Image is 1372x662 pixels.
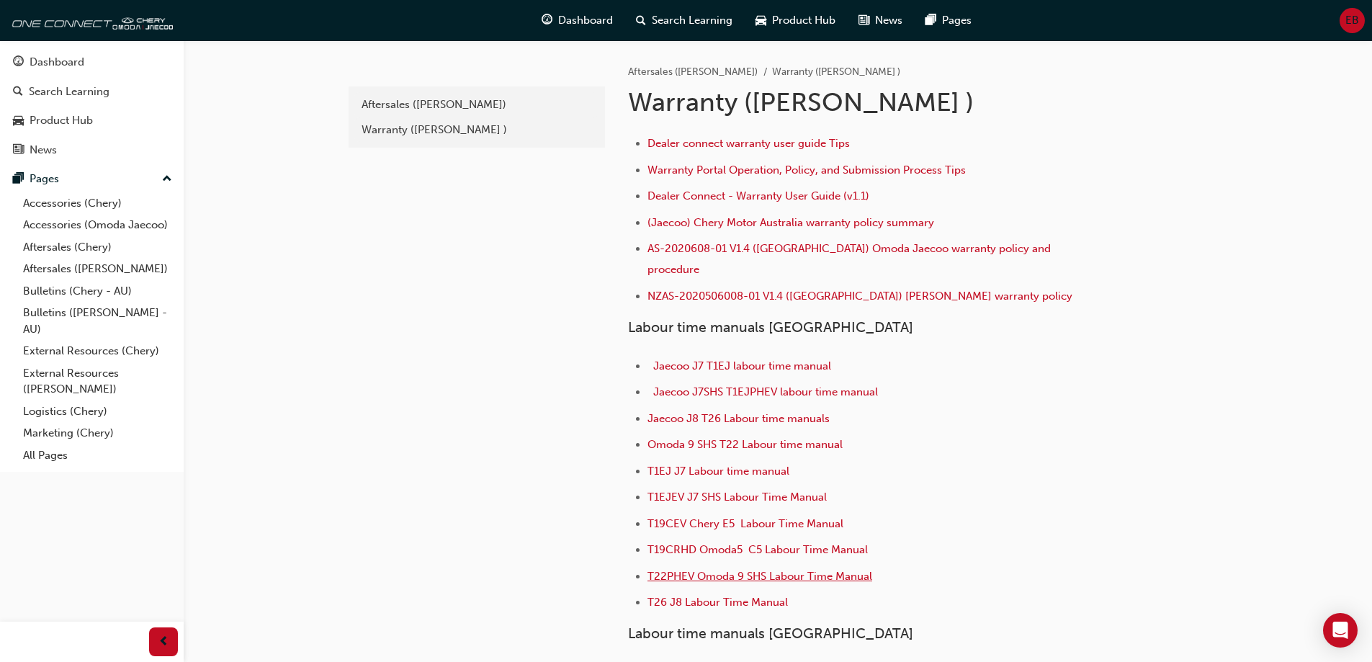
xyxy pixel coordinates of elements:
div: Product Hub [30,112,93,129]
button: EB [1340,8,1365,33]
a: AS-2020608-01 V1.4 ([GEOGRAPHIC_DATA]) Omoda Jaecoo warranty policy and procedure [647,242,1054,276]
a: Bulletins (Chery - AU) [17,280,178,303]
a: Jaecoo J7SHS T1EJPHEV labour time manual [653,385,878,398]
a: News [6,137,178,164]
a: External Resources (Chery) [17,340,178,362]
span: news-icon [858,12,869,30]
div: Search Learning [29,84,109,100]
a: Logistics (Chery) [17,401,178,423]
span: up-icon [162,170,172,189]
a: Accessories (Omoda Jaecoo) [17,214,178,236]
a: Aftersales ([PERSON_NAME]) [628,66,758,78]
h1: Warranty ([PERSON_NAME] ) [628,86,1100,118]
span: guage-icon [542,12,552,30]
a: Marketing (Chery) [17,422,178,444]
a: External Resources ([PERSON_NAME]) [17,362,178,401]
a: Jaecoo J8 T26 Labour time manuals [647,412,830,425]
a: car-iconProduct Hub [744,6,847,35]
a: (Jaecoo) Chery Motor Australia warranty policy summary [647,216,934,229]
a: search-iconSearch Learning [624,6,744,35]
div: Pages [30,171,59,187]
a: guage-iconDashboard [530,6,624,35]
a: T22PHEV Omoda 9 SHS Labour Time Manual [647,570,872,583]
a: T26 J8 Labour Time Manual [647,596,788,609]
div: Warranty ([PERSON_NAME] ) [362,122,592,138]
li: Warranty ([PERSON_NAME] ) [772,64,900,81]
div: News [30,142,57,158]
span: car-icon [756,12,766,30]
a: T19CEV Chery E5 Labour Time Manual [647,517,843,530]
a: Jaecoo J7 T1EJ labour time manual [653,359,831,372]
div: Open Intercom Messenger [1323,613,1358,648]
span: Labour time manuals [GEOGRAPHIC_DATA] [628,625,913,642]
button: Pages [6,166,178,192]
span: Product Hub [772,12,835,29]
a: Dealer connect warranty user guide Tips [647,137,850,150]
span: prev-icon [158,633,169,651]
a: T1EJ J7 Labour time manual [647,465,789,478]
span: guage-icon [13,56,24,69]
a: Search Learning [6,79,178,105]
a: T19CRHD Omoda5 C5 Labour Time Manual [647,543,868,556]
span: car-icon [13,115,24,128]
span: pages-icon [13,173,24,186]
span: Search Learning [652,12,732,29]
span: search-icon [636,12,646,30]
span: Labour time manuals [GEOGRAPHIC_DATA] [628,319,913,336]
span: EB [1345,12,1359,29]
a: pages-iconPages [914,6,983,35]
a: Accessories (Chery) [17,192,178,215]
a: All Pages [17,444,178,467]
span: Dashboard [558,12,613,29]
a: Aftersales (Chery) [17,236,178,259]
span: Pages [942,12,972,29]
div: Dashboard [30,54,84,71]
img: oneconnect [7,6,173,35]
a: Dashboard [6,49,178,76]
a: Warranty Portal Operation, Policy, and Submission Process Tips [647,164,966,176]
a: T1EJEV J7 SHS Labour Time Manual [647,491,827,504]
a: NZAS-2020506008-01 V1.4 ([GEOGRAPHIC_DATA]) [PERSON_NAME] warranty policy [647,290,1072,303]
a: Product Hub [6,107,178,134]
a: Dealer Connect - Warranty User Guide (v1.1) [647,189,869,202]
span: news-icon [13,144,24,157]
button: DashboardSearch LearningProduct HubNews [6,46,178,166]
div: Aftersales ([PERSON_NAME]) [362,97,592,113]
a: Aftersales ([PERSON_NAME]) [354,92,599,117]
span: pages-icon [925,12,936,30]
span: search-icon [13,86,23,99]
a: Omoda 9 SHS T22 Labour time manual [647,438,843,451]
a: Aftersales ([PERSON_NAME]) [17,258,178,280]
span: News [875,12,902,29]
a: Bulletins ([PERSON_NAME] - AU) [17,302,178,340]
a: Warranty ([PERSON_NAME] ) [354,117,599,143]
a: news-iconNews [847,6,914,35]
